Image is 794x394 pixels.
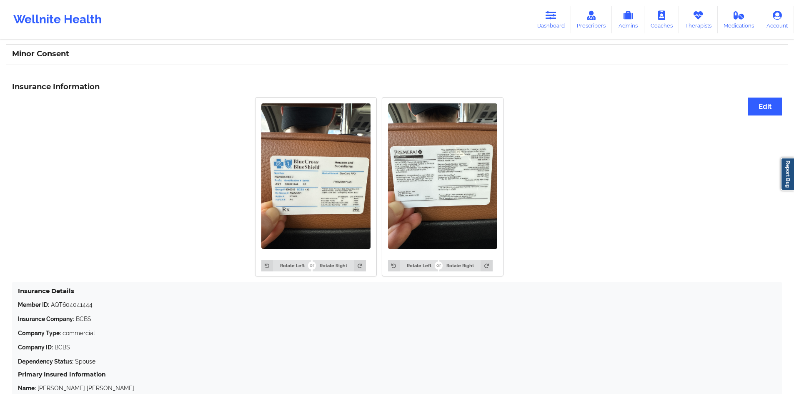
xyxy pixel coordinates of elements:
a: Account [760,6,794,33]
img: Amanda DiPietro [388,103,497,249]
strong: Company Type: [18,330,61,336]
p: [PERSON_NAME] [PERSON_NAME] [18,384,776,392]
strong: Dependency Status: [18,358,73,365]
button: Rotate Left [261,260,311,271]
a: Coaches [644,6,679,33]
strong: Insurance Company: [18,316,74,322]
a: Prescribers [571,6,612,33]
p: AQT604041444 [18,301,776,309]
h5: Primary Insured Information [18,371,776,378]
strong: Company ID: [18,344,53,351]
h4: Insurance Details [18,287,776,295]
button: Rotate Right [313,260,366,271]
p: Spouse [18,357,776,366]
button: Edit [748,98,782,115]
p: commercial [18,329,776,337]
button: Rotate Left [388,260,438,271]
a: Therapists [679,6,718,33]
h3: Insurance Information [12,82,782,92]
a: Medications [718,6,761,33]
strong: Name: [18,385,36,391]
img: Amanda DiPietro [261,103,371,249]
strong: Member ID: [18,301,49,308]
button: Rotate Right [439,260,492,271]
p: BCBS [18,315,776,323]
a: Dashboard [531,6,571,33]
a: Report Bug [781,158,794,191]
h3: Minor Consent [12,49,782,59]
p: BCBS [18,343,776,351]
a: Admins [612,6,644,33]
